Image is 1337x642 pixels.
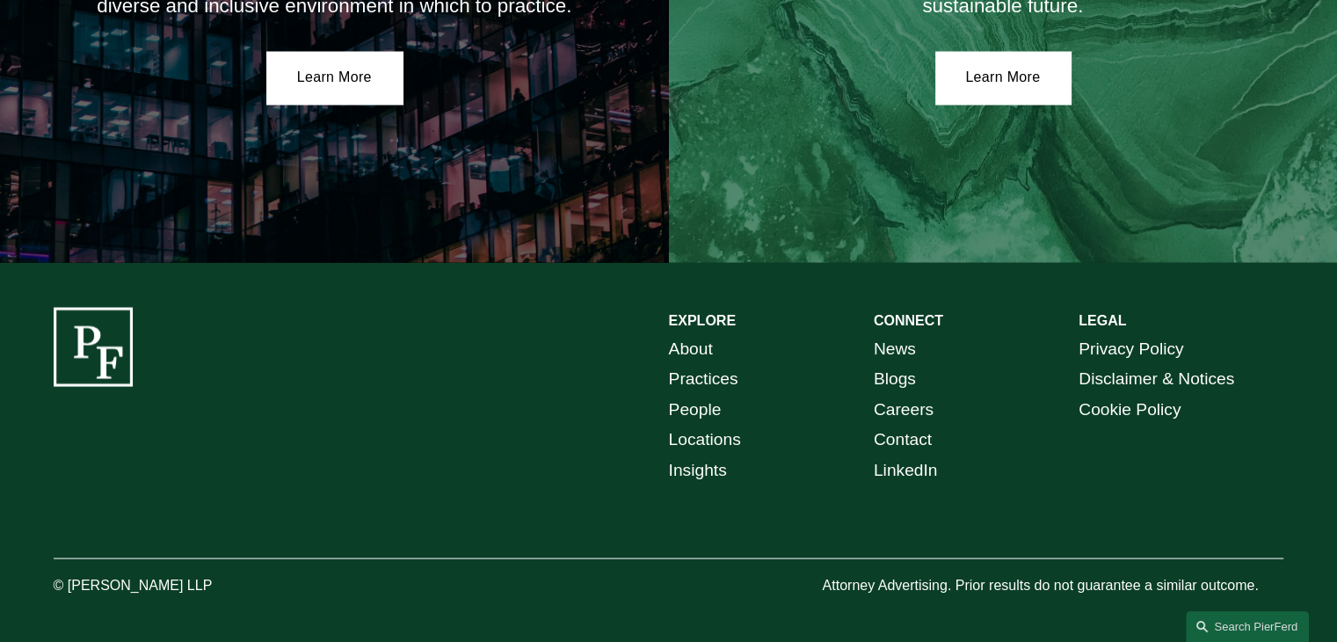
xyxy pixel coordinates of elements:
p: © [PERSON_NAME] LLP [54,573,310,598]
strong: LEGAL [1079,312,1126,327]
a: People [669,394,722,425]
a: Cookie Policy [1079,394,1181,425]
strong: EXPLORE [669,312,736,327]
a: Learn More [266,51,403,104]
a: Privacy Policy [1079,333,1183,364]
a: Contact [874,424,932,455]
a: Search this site [1186,611,1309,642]
p: Attorney Advertising. Prior results do not guarantee a similar outcome. [822,573,1283,598]
a: News [874,333,916,364]
a: Disclaimer & Notices [1079,363,1234,394]
a: Locations [669,424,741,455]
a: About [669,333,713,364]
strong: CONNECT [874,312,943,327]
a: LinkedIn [874,455,938,485]
a: Insights [669,455,727,485]
a: Careers [874,394,934,425]
a: Practices [669,363,738,394]
a: Learn More [935,51,1072,104]
a: Blogs [874,363,916,394]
